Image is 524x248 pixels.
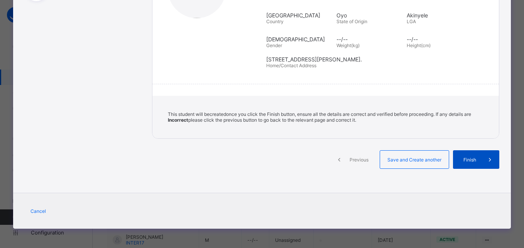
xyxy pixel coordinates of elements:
[336,19,367,24] span: State of Origin
[459,157,481,163] span: Finish
[407,19,416,24] span: LGA
[266,19,284,24] span: Country
[266,42,282,48] span: Gender
[407,12,473,19] span: Akinyele
[266,12,333,19] span: [GEOGRAPHIC_DATA]
[407,42,431,48] span: Height(cm)
[266,36,333,42] span: [DEMOGRAPHIC_DATA]
[336,36,403,42] span: --/--
[168,117,188,123] b: Incorrect
[386,157,443,163] span: Save and Create another
[348,157,370,163] span: Previous
[168,111,471,123] span: This student will be created once you click the Finish button, ensure all the details are correct...
[336,12,403,19] span: Oyo
[407,36,473,42] span: --/--
[266,63,316,68] span: Home/Contact Address
[336,42,360,48] span: Weight(kg)
[266,56,487,63] span: [STREET_ADDRESS][PERSON_NAME].
[30,208,46,214] span: Cancel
